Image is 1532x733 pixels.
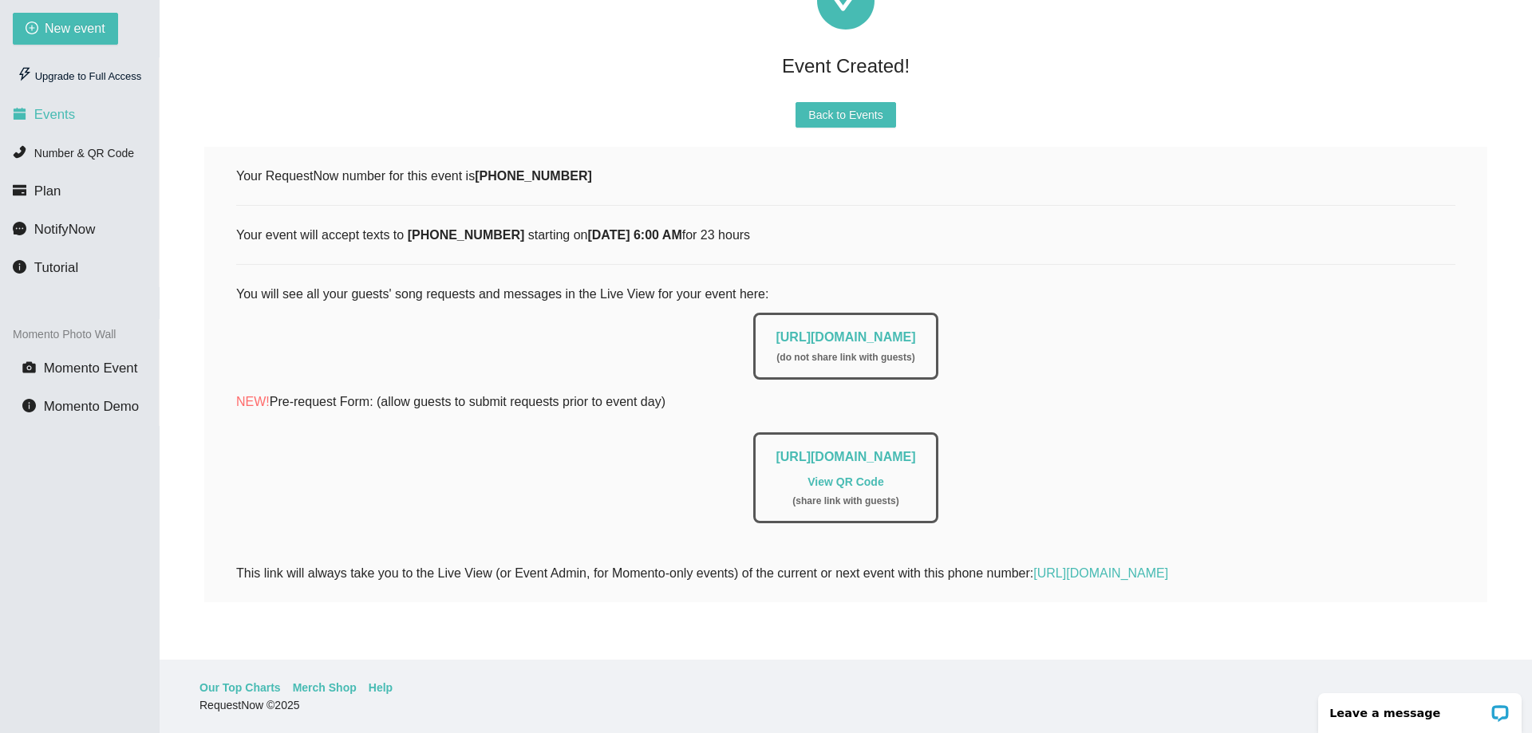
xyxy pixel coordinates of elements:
div: ( do not share link with guests ) [776,350,915,365]
span: info-circle [13,260,26,274]
span: message [13,222,26,235]
b: [PHONE_NUMBER] [408,228,525,242]
span: New event [45,18,105,38]
div: ( share link with guests ) [776,494,915,509]
p: Pre-request Form: (allow guests to submit requests prior to event day) [236,392,1455,412]
div: You will see all your guests' song requests and messages in the Live View for your event here: [236,284,1455,542]
span: NEW! [236,395,270,408]
span: Tutorial [34,260,78,275]
span: calendar [13,107,26,120]
span: camera [22,361,36,374]
span: Back to Events [808,106,882,124]
div: This link will always take you to the Live View (or Event Admin, for Momento-only events) of the ... [236,563,1455,583]
span: info-circle [22,399,36,412]
span: Momento Demo [44,399,139,414]
a: [URL][DOMAIN_NAME] [1033,566,1168,580]
span: Momento Event [44,361,138,376]
span: NotifyNow [34,222,95,237]
a: [URL][DOMAIN_NAME] [776,330,915,344]
b: [PHONE_NUMBER] [475,169,592,183]
span: credit-card [13,183,26,197]
a: [URL][DOMAIN_NAME] [776,450,915,463]
div: Event Created! [204,49,1487,83]
iframe: LiveChat chat widget [1308,683,1532,733]
div: RequestNow © 2025 [199,696,1488,714]
span: Events [34,107,75,122]
a: View QR Code [807,475,883,488]
span: phone [13,145,26,159]
button: Back to Events [796,102,895,128]
b: [DATE] 6:00 AM [587,228,681,242]
div: Upgrade to Full Access [13,61,146,93]
a: Merch Shop [293,679,357,696]
span: thunderbolt [18,67,32,81]
span: plus-circle [26,22,38,37]
span: Plan [34,183,61,199]
button: plus-circleNew event [13,13,118,45]
a: Our Top Charts [199,679,281,696]
div: Your event will accept texts to starting on for 23 hours [236,225,1455,245]
a: Help [369,679,393,696]
span: Your RequestNow number for this event is [236,169,592,183]
span: Number & QR Code [34,147,134,160]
